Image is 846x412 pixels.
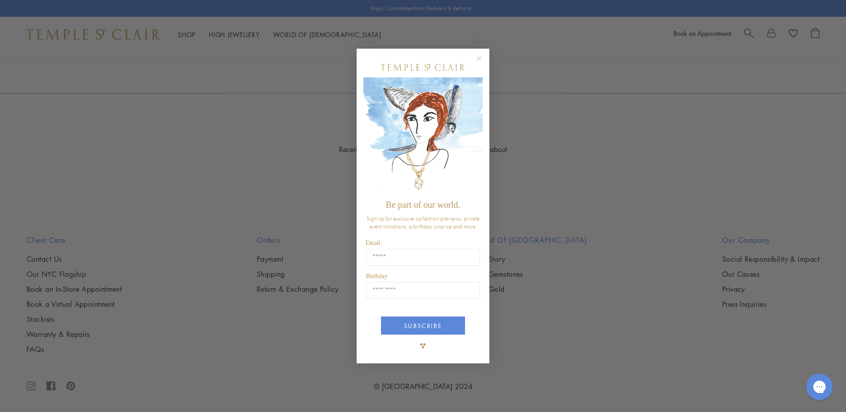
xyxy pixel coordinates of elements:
[363,77,483,195] img: c4a9eb12-d91a-4d4a-8ee0-386386f4f338.jpeg
[414,337,432,355] img: TSC
[366,249,480,266] input: Email
[386,200,460,210] span: Be part of our world.
[478,57,489,69] button: Close dialog
[365,240,380,246] span: Email
[802,370,837,403] iframe: Gorgias live chat messenger
[381,317,465,335] button: SUBSCRIBE
[366,214,480,230] span: Sign up for exclusive collection previews, private event invitations, a birthday surprise and more.
[381,64,465,71] img: Temple St. Clair
[366,273,388,279] span: Birthday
